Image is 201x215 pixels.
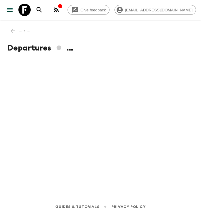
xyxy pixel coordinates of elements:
a: Guides & Tutorials [55,203,99,210]
div: [EMAIL_ADDRESS][DOMAIN_NAME] [114,5,196,15]
a: Give feedback [68,5,110,15]
button: search adventures [33,4,45,16]
h1: Departures ... [7,42,174,54]
span: [EMAIL_ADDRESS][DOMAIN_NAME] [122,8,196,12]
a: Privacy Policy [111,203,145,210]
button: menu [4,4,16,16]
span: Give feedback [77,8,109,12]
